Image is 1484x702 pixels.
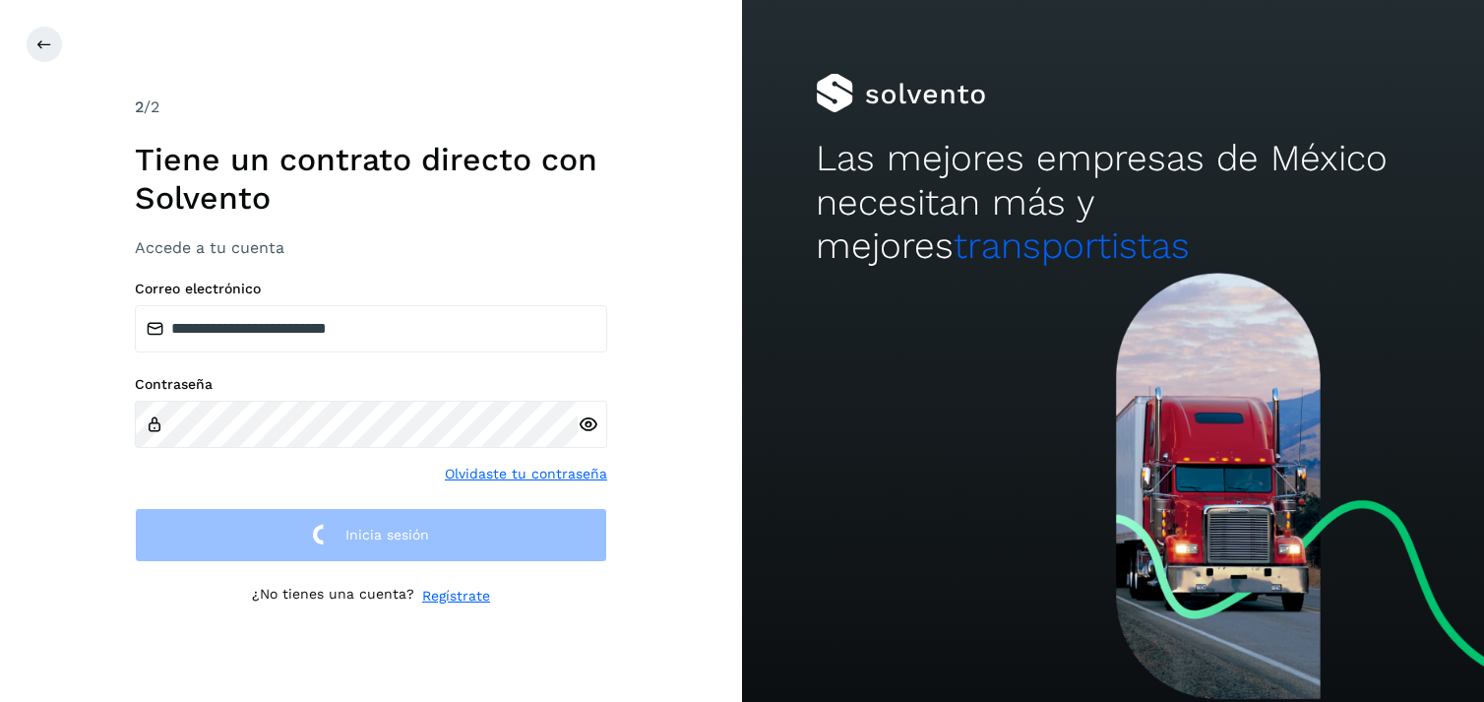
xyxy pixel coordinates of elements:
[345,528,429,542] span: Inicia sesión
[135,376,607,393] label: Contraseña
[135,508,607,562] button: Inicia sesión
[135,97,144,116] span: 2
[816,137,1409,268] h2: Las mejores empresas de México necesitan más y mejores
[135,141,607,217] h1: Tiene un contrato directo con Solvento
[135,281,607,297] label: Correo electrónico
[135,96,607,119] div: /2
[422,586,490,606] a: Regístrate
[445,464,607,484] a: Olvidaste tu contraseña
[954,224,1190,267] span: transportistas
[252,586,414,606] p: ¿No tienes una cuenta?
[135,238,607,257] h3: Accede a tu cuenta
